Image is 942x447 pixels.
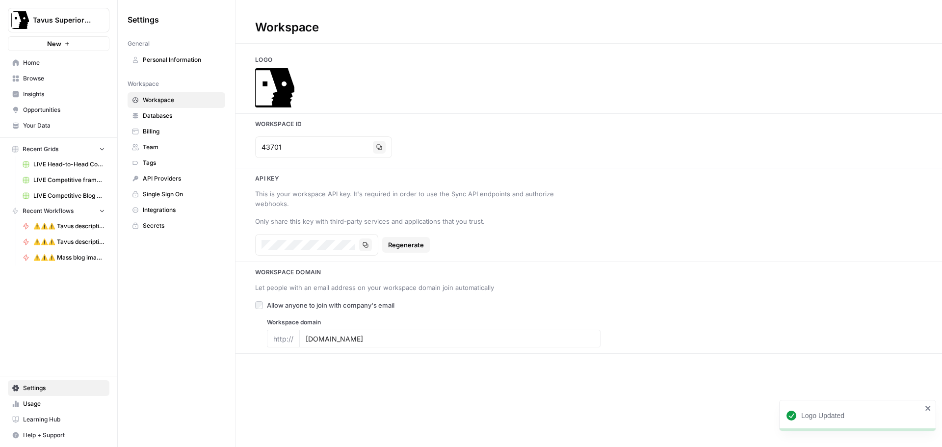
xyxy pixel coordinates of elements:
[23,207,74,215] span: Recent Workflows
[143,96,221,105] span: Workspace
[235,268,942,277] h3: Workspace Domain
[255,189,589,209] div: This is your workspace API key. It's required in order to use the Sync API endpoints and authoriz...
[128,39,150,48] span: General
[18,172,109,188] a: LIVE Competitive framed blog writer v7 Grid
[8,36,109,51] button: New
[235,174,942,183] h3: Api key
[925,404,932,412] button: close
[143,55,221,64] span: Personal Information
[8,427,109,443] button: Help + Support
[8,71,109,86] a: Browse
[255,301,263,309] input: Allow anyone to join with company's email
[18,250,109,265] a: ⚠️⚠️⚠️ Mass blog image updater
[143,158,221,167] span: Tags
[11,11,29,29] img: Tavus Superiority Logo
[47,39,61,49] span: New
[128,14,159,26] span: Settings
[382,237,430,253] button: Regenerate
[128,52,225,68] a: Personal Information
[8,8,109,32] button: Workspace: Tavus Superiority
[267,300,394,310] span: Allow anyone to join with company's email
[143,174,221,183] span: API Providers
[33,253,105,262] span: ⚠️⚠️⚠️ Mass blog image updater
[235,120,942,129] h3: Workspace Id
[143,143,221,152] span: Team
[33,176,105,184] span: LIVE Competitive framed blog writer v7 Grid
[128,92,225,108] a: Workspace
[255,283,589,292] div: Let people with an email address on your workspace domain join automatically
[128,186,225,202] a: Single Sign On
[235,20,339,35] div: Workspace
[128,139,225,155] a: Team
[23,145,58,154] span: Recent Grids
[18,188,109,204] a: LIVE Competitive Blog Writer Grid
[128,202,225,218] a: Integrations
[23,58,105,67] span: Home
[801,411,922,421] div: Logo Updated
[8,86,109,102] a: Insights
[143,127,221,136] span: Billing
[388,240,424,250] span: Regenerate
[8,412,109,427] a: Learning Hub
[128,218,225,234] a: Secrets
[255,68,294,107] img: Company Logo
[33,222,105,231] span: ⚠️⚠️⚠️ Tavus description updater WIP
[23,74,105,83] span: Browse
[8,118,109,133] a: Your Data
[128,171,225,186] a: API Providers
[23,399,105,408] span: Usage
[8,380,109,396] a: Settings
[33,191,105,200] span: LIVE Competitive Blog Writer Grid
[128,108,225,124] a: Databases
[23,415,105,424] span: Learning Hub
[267,330,299,347] div: http://
[33,160,105,169] span: LIVE Head-to-Head Comparison Writer Grid
[23,90,105,99] span: Insights
[128,79,159,88] span: Workspace
[18,157,109,172] a: LIVE Head-to-Head Comparison Writer Grid
[23,105,105,114] span: Opportunities
[235,55,942,64] h3: Logo
[128,155,225,171] a: Tags
[255,216,589,226] div: Only share this key with third-party services and applications that you trust.
[23,431,105,440] span: Help + Support
[143,221,221,230] span: Secrets
[18,234,109,250] a: ⚠️⚠️⚠️ Tavus description updater (ACTIVE)
[23,384,105,393] span: Settings
[128,124,225,139] a: Billing
[143,190,221,199] span: Single Sign On
[8,396,109,412] a: Usage
[8,102,109,118] a: Opportunities
[267,318,601,327] label: Workspace domain
[143,206,221,214] span: Integrations
[8,55,109,71] a: Home
[33,15,92,25] span: Tavus Superiority
[8,204,109,218] button: Recent Workflows
[143,111,221,120] span: Databases
[33,237,105,246] span: ⚠️⚠️⚠️ Tavus description updater (ACTIVE)
[18,218,109,234] a: ⚠️⚠️⚠️ Tavus description updater WIP
[8,142,109,157] button: Recent Grids
[23,121,105,130] span: Your Data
